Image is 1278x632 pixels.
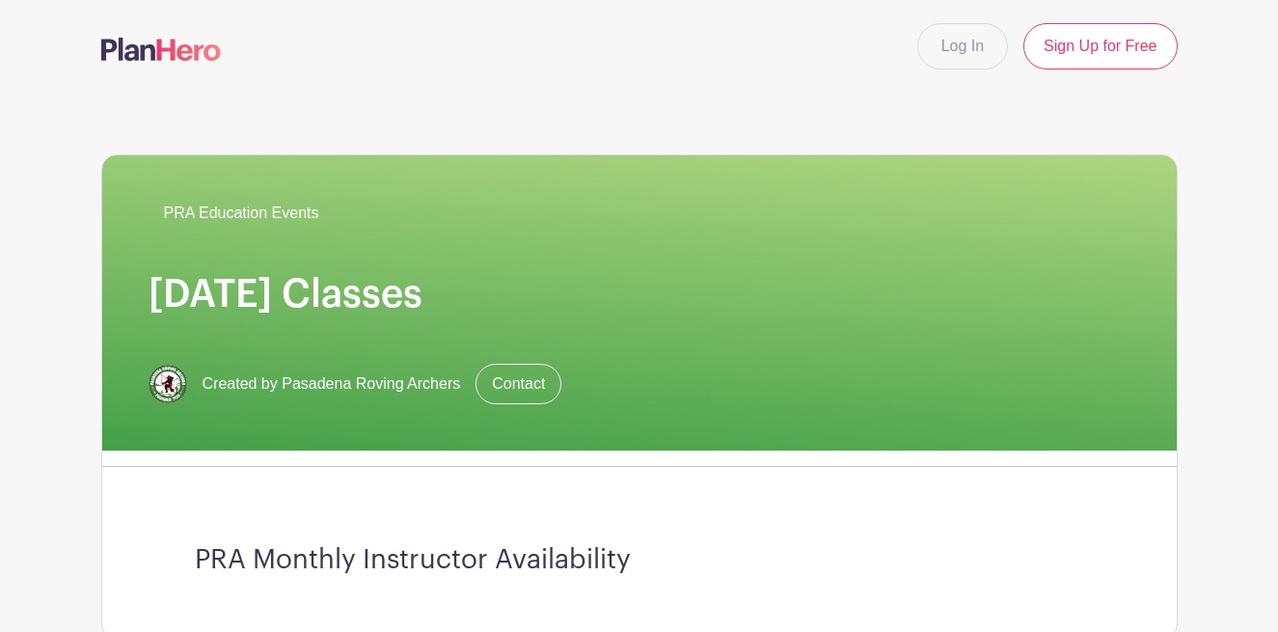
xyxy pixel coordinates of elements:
[164,202,319,225] span: PRA Education Events
[195,544,1084,577] h3: PRA Monthly Instructor Availability
[1023,23,1177,69] a: Sign Up for Free
[149,271,1130,317] h1: [DATE] Classes
[476,364,561,404] a: Contact
[149,365,187,403] img: 66f2d46b4c10d30b091a0621_Mask%20group.png
[203,372,461,396] span: Created by Pasadena Roving Archers
[101,38,221,61] img: logo-507f7623f17ff9eddc593b1ce0a138ce2505c220e1c5a4e2b4648c50719b7d32.svg
[917,23,1008,69] a: Log In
